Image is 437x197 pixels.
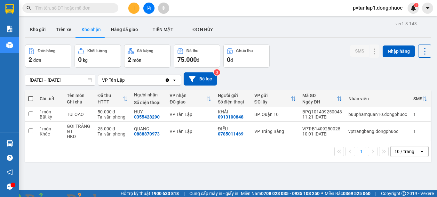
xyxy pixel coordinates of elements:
button: Kho gửi [25,22,51,37]
div: 10:01 [DATE] [302,131,342,136]
span: question-circle [7,155,13,161]
span: caret-down [425,5,431,11]
div: VP Tân Lập [170,112,211,117]
button: file-add [143,3,155,14]
div: BPQ101409250043 [302,109,342,114]
div: ĐIẾU [218,126,248,131]
span: ⚪️ [321,192,323,195]
span: Cung cấp máy in - giấy in: [189,190,239,197]
span: search [27,6,31,10]
div: 1 [413,129,427,134]
strong: 0708 023 035 - 0935 103 250 [261,191,320,196]
div: VP Trảng Bàng [254,129,296,134]
input: Select a date range. [25,75,95,85]
div: buuphamquan10.dongphuoc [348,112,407,117]
div: 1 [413,112,427,117]
span: copyright [401,191,406,196]
div: GÓI TRẮNG GT [67,124,91,134]
div: VP nhận [170,93,206,98]
span: TIỀN MẶT [153,27,173,32]
div: BP. Quận 10 [254,112,296,117]
div: HUY [134,109,163,114]
th: Toggle SortBy [299,90,345,107]
div: Ghi chú [67,99,91,104]
div: 0355428290 [134,114,160,119]
button: plus [128,3,139,14]
span: aim [161,6,166,10]
div: Chưa thu [236,49,253,53]
img: warehouse-icon [6,42,13,48]
div: Mã GD [302,93,337,98]
img: icon-new-feature [410,5,416,11]
div: VP gửi [254,93,291,98]
div: 0785011469 [218,131,243,136]
span: 1 [415,3,417,7]
div: Nhân viên [348,96,407,101]
div: VPTrB1409250028 [302,126,342,131]
span: 2 [28,56,32,63]
div: Bất kỳ [40,114,60,119]
div: 11:21 [DATE] [302,114,342,119]
span: message [7,184,13,190]
div: 10 / trang [394,148,414,155]
sup: 3 [214,69,220,76]
div: TÚI QAO [67,112,91,117]
div: VP Tân Lập [102,77,125,83]
div: 1 món [40,109,60,114]
div: Khối lượng [87,49,107,53]
svg: Clear value [165,78,170,83]
button: caret-down [422,3,433,14]
div: QUANG [134,126,163,131]
div: HKD [67,134,91,139]
button: Trên xe [51,22,76,37]
span: Miền Bắc [325,190,370,197]
button: SMS [350,45,369,57]
span: Miền Nam [241,190,320,197]
span: file-add [147,6,151,10]
button: Số lượng2món [124,45,171,68]
span: notification [7,169,13,175]
span: | [184,190,185,197]
div: SMS [413,96,422,101]
button: aim [158,3,169,14]
button: Hàng đã giao [106,22,143,37]
div: Số điện thoại [218,99,248,104]
span: món [132,58,141,63]
button: Đơn hàng2đơn [25,45,71,68]
div: 1 món [40,126,60,131]
div: ver 1.8.143 [395,20,417,27]
div: Chi tiết [40,96,60,101]
svg: open [172,78,177,83]
th: Toggle SortBy [94,90,131,107]
span: đ [197,58,199,63]
span: 0 [78,56,82,63]
div: Ngày ĐH [302,99,337,104]
div: Đơn hàng [38,49,55,53]
span: ĐƠN HỦY [193,27,213,32]
span: đơn [33,58,41,63]
sup: 1 [414,3,418,7]
span: 2 [128,56,131,63]
div: Tên món [67,93,91,98]
th: Toggle SortBy [251,90,299,107]
span: kg [83,58,88,63]
button: Kho nhận [76,22,106,37]
button: 1 [357,147,366,156]
div: VP Tân Lập [170,129,211,134]
div: Đã thu [98,93,123,98]
button: Đã thu75.000đ [174,45,220,68]
button: Khối lượng0kg [75,45,121,68]
button: Bộ lọc [184,72,217,86]
span: Hỗ trợ kỹ thuật: [121,190,179,197]
img: solution-icon [6,26,13,32]
th: Toggle SortBy [166,90,214,107]
div: Tại văn phòng [98,114,128,119]
div: Người nhận [134,92,163,97]
span: 75.000 [177,56,197,63]
div: vptrangbang.dongphuoc [348,129,407,134]
div: Người gửi [218,93,248,98]
span: pvtanlap1.dongphuoc [348,4,408,12]
div: HTTT [98,99,123,104]
div: 0913100848 [218,114,243,119]
svg: open [419,149,425,154]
